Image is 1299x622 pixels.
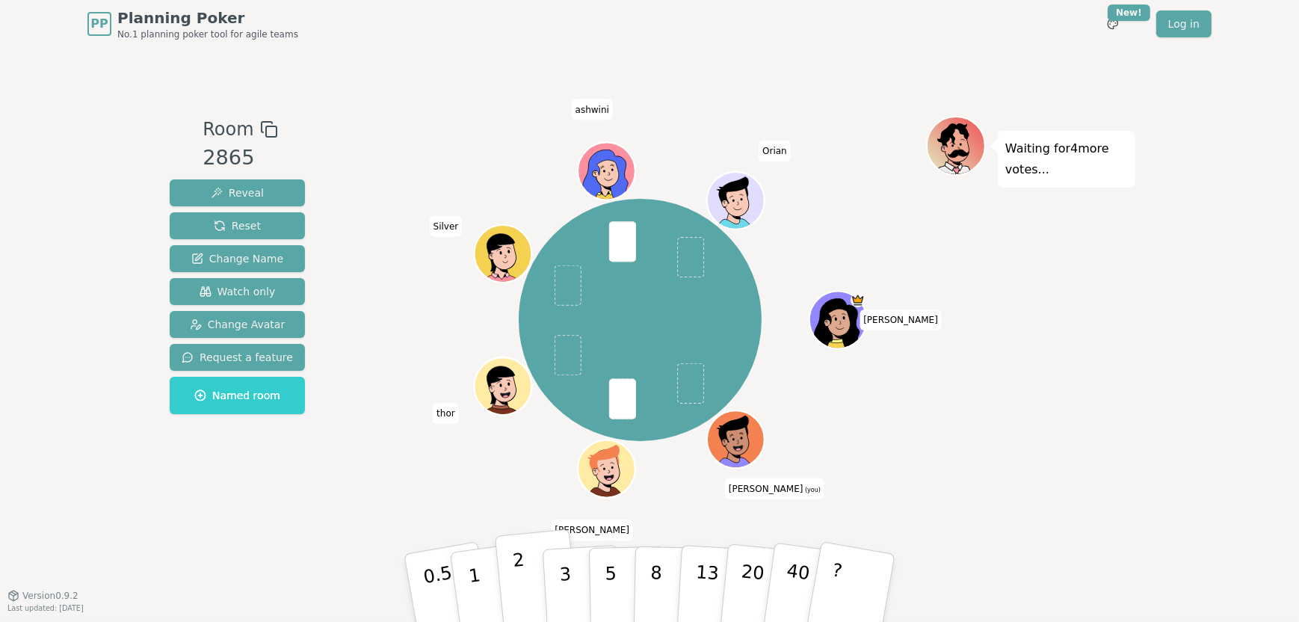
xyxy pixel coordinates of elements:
button: Change Avatar [170,311,305,338]
span: Version 0.9.2 [22,590,78,602]
span: Reset [214,218,261,233]
button: Click to change your avatar [709,413,762,466]
span: Click to change your name [433,403,459,424]
button: Request a feature [170,344,305,371]
span: Room [203,116,253,143]
button: Version0.9.2 [7,590,78,602]
span: Reveal [211,185,264,200]
button: Reset [170,212,305,239]
span: Request a feature [182,350,293,365]
span: Click to change your name [725,478,824,499]
span: Change Name [191,251,283,266]
button: Named room [170,377,305,414]
span: Planning Poker [117,7,298,28]
span: Click to change your name [430,216,463,237]
span: Watch only [200,284,276,299]
span: Last updated: [DATE] [7,604,84,612]
button: Change Name [170,245,305,272]
a: PPPlanning PokerNo.1 planning poker tool for agile teams [87,7,298,40]
span: No.1 planning poker tool for agile teams [117,28,298,40]
span: (you) [803,487,821,493]
span: Click to change your name [860,310,942,330]
span: Click to change your name [572,99,613,120]
button: Reveal [170,179,305,206]
button: Watch only [170,278,305,305]
a: Log in [1156,10,1212,37]
div: 2865 [203,143,277,173]
span: PP [90,15,108,33]
button: New! [1099,10,1126,37]
span: Named room [194,388,280,403]
span: Change Avatar [190,317,286,332]
span: Yasmin is the host [851,293,865,307]
span: Click to change your name [759,141,791,161]
span: Click to change your name [551,520,633,541]
div: New! [1108,4,1150,21]
p: Waiting for 4 more votes... [1005,138,1128,180]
